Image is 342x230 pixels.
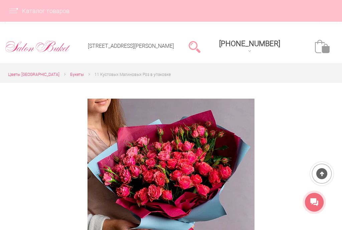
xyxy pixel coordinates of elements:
[88,43,174,49] a: [STREET_ADDRESS][PERSON_NAME]
[95,72,171,77] span: 11 Кустовых Малиновых Роз в упаковке
[8,72,59,77] span: Цветы [GEOGRAPHIC_DATA]
[70,72,84,77] span: Букеты
[219,39,280,48] span: [PHONE_NUMBER]
[215,37,284,56] a: [PHONE_NUMBER]
[70,71,84,78] a: Букеты
[8,71,59,78] a: Цветы [GEOGRAPHIC_DATA]
[5,39,70,54] img: Цветы Нижний Новгород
